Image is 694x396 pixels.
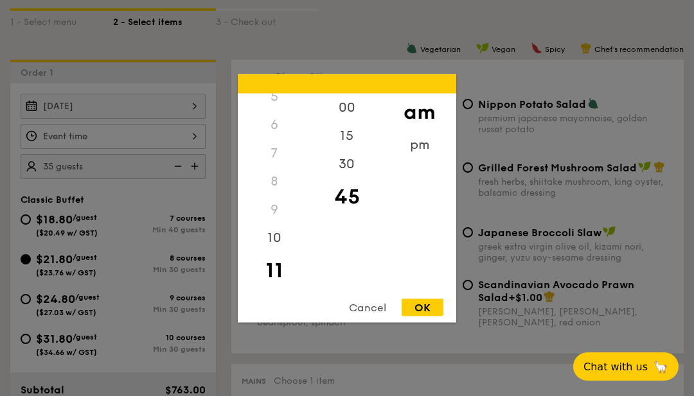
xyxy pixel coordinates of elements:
div: 8 [238,167,310,195]
div: 6 [238,110,310,139]
div: Cancel [336,298,399,316]
div: 11 [238,252,310,289]
div: 45 [310,178,383,215]
div: 7 [238,139,310,167]
span: Chat with us [583,361,648,373]
div: OK [402,298,443,316]
span: 🦙 [653,359,668,374]
div: 00 [310,93,383,121]
div: pm [383,130,456,159]
div: 9 [238,195,310,223]
div: am [383,93,456,130]
div: 10 [238,223,310,252]
div: 30 [310,150,383,178]
button: Chat with us🦙 [573,352,679,381]
div: 5 [238,82,310,110]
div: 15 [310,121,383,150]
